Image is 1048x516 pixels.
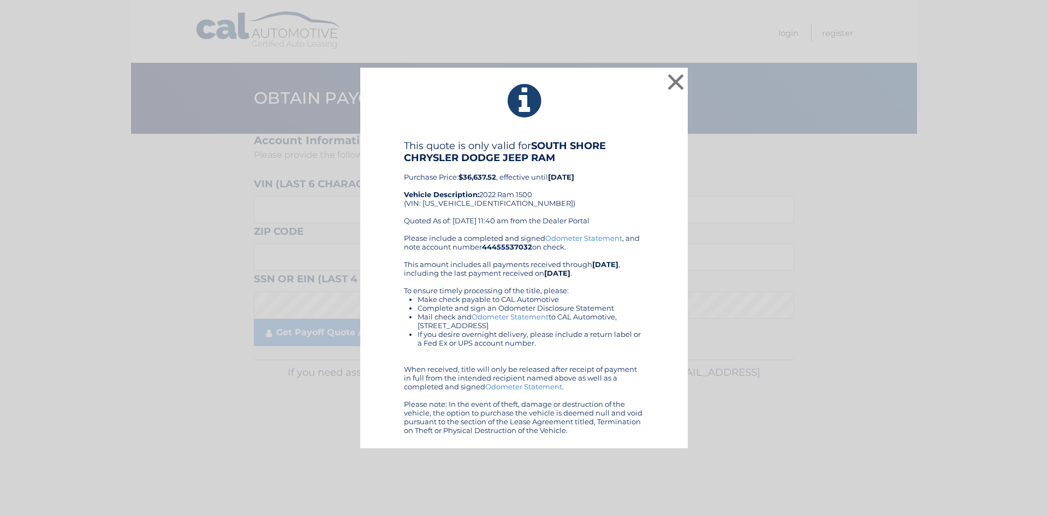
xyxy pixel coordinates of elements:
[545,234,622,242] a: Odometer Statement
[404,140,644,234] div: Purchase Price: , effective until 2022 Ram 1500 (VIN: [US_VEHICLE_IDENTIFICATION_NUMBER]) Quoted ...
[458,173,496,181] b: $36,637.52
[665,71,687,93] button: ×
[418,304,644,312] li: Complete and sign an Odometer Disclosure Statement
[548,173,574,181] b: [DATE]
[404,140,644,164] h4: This quote is only valid for
[472,312,549,321] a: Odometer Statement
[482,242,532,251] b: 44455537032
[592,260,618,269] b: [DATE]
[404,190,479,199] strong: Vehicle Description:
[418,312,644,330] li: Mail check and to CAL Automotive, [STREET_ADDRESS]
[418,295,644,304] li: Make check payable to CAL Automotive
[485,382,562,391] a: Odometer Statement
[544,269,570,277] b: [DATE]
[404,234,644,435] div: Please include a completed and signed , and note account number on check. This amount includes al...
[404,140,606,164] b: SOUTH SHORE CHRYSLER DODGE JEEP RAM
[418,330,644,347] li: If you desire overnight delivery, please include a return label or a Fed Ex or UPS account number.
